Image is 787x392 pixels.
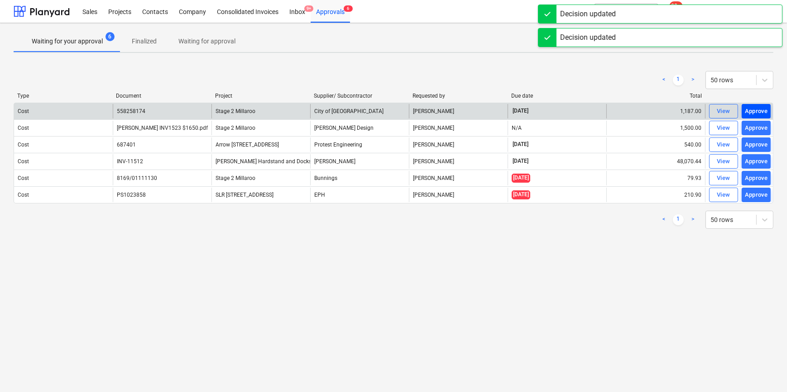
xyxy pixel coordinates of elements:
div: Supplier/ Subcontractor [314,93,405,99]
div: [PERSON_NAME] INV1523 $1650.pdf [117,125,208,131]
div: [PERSON_NAME] [409,188,508,202]
button: View [709,154,738,169]
span: SLR 2 Millaroo Drive [216,192,274,198]
span: [DATE] [512,141,529,148]
div: INV-11512 [117,158,143,165]
div: Approve [745,123,768,133]
div: Cost [18,125,29,131]
div: Document [116,93,207,99]
div: Bunnings [310,171,409,185]
div: 1,500.00 [606,121,705,135]
div: Cost [18,142,29,148]
p: Waiting for your approval [32,37,103,46]
div: Requested by [413,93,504,99]
button: View [709,137,738,152]
button: Approve [742,137,771,152]
span: Stage 2 Millaroo [216,125,255,131]
a: Page 1 is your current page [673,75,684,85]
span: Arrow 82 Noosa St [216,142,279,148]
div: 540.00 [606,137,705,152]
div: Project [215,93,307,99]
div: View [717,140,730,150]
div: View [717,123,730,133]
span: [DATE] [512,174,530,182]
div: Approve [745,140,768,150]
div: [PERSON_NAME] [409,154,508,169]
div: Decision updated [560,32,616,43]
div: [PERSON_NAME] [409,171,508,185]
div: Type [17,93,109,99]
button: Approve [742,121,771,135]
div: N/A [512,125,522,131]
span: [DATE] [512,107,529,115]
div: Cost [18,108,29,114]
span: 6 [344,5,353,12]
div: PS1023858 [117,192,146,198]
div: City of [GEOGRAPHIC_DATA] [310,104,409,118]
a: Next page [687,75,698,85]
div: 687401 [117,142,136,148]
div: 79.93 [606,171,705,185]
div: Cost [18,175,29,181]
div: [PERSON_NAME] [409,137,508,152]
iframe: Chat Widget [742,349,787,392]
div: [PERSON_NAME] Design [310,121,409,135]
div: [PERSON_NAME] [409,104,508,118]
div: [PERSON_NAME] [310,154,409,169]
div: 210.90 [606,188,705,202]
div: Due date [511,93,603,99]
a: Previous page [658,214,669,225]
div: Approve [745,173,768,184]
button: Approve [742,154,771,169]
div: Decision updated [560,9,616,19]
div: View [717,156,730,167]
span: Stage 2 Millaroo [216,175,255,181]
p: Finalized [132,37,157,46]
button: Approve [742,188,771,202]
div: Cost [18,158,29,165]
p: Waiting for approval [178,37,235,46]
span: [DATE] [512,157,529,165]
div: View [717,173,730,184]
div: Approve [745,106,768,117]
div: Protest Engineering [310,137,409,152]
div: 48,070.44 [606,154,705,169]
span: Stage 2 Millaroo [216,108,255,114]
span: 9+ [304,5,313,12]
div: View [717,190,730,200]
button: View [709,104,738,118]
span: [DATE] [512,190,530,199]
div: Approve [745,190,768,200]
div: Cost [18,192,29,198]
div: View [717,106,730,117]
a: Previous page [658,75,669,85]
a: Page 1 is your current page [673,214,684,225]
button: View [709,188,738,202]
span: 6 [106,32,115,41]
button: View [709,171,738,185]
div: 8169/01111130 [117,175,157,181]
div: Total [610,93,702,99]
div: 1,187.00 [606,104,705,118]
div: [PERSON_NAME] [409,121,508,135]
button: Approve [742,171,771,185]
div: EPH [310,188,409,202]
div: 558258174 [117,108,145,114]
button: Approve [742,104,771,118]
span: Carole Park Hardstand and Docks [216,158,312,165]
button: View [709,121,738,135]
div: Approve [745,156,768,167]
a: Next page [687,214,698,225]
